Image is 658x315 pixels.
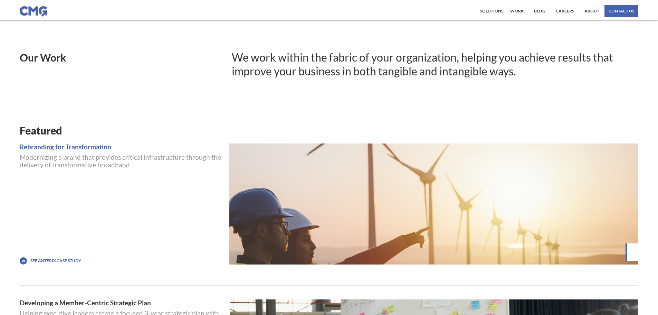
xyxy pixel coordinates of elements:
[609,9,634,13] div: contact us
[30,258,81,263] a: See Anterix Case Study
[508,5,525,17] a: work
[20,299,224,306] a: Developing a Member-Centric Strategic Plan
[480,9,503,13] div: Solutions
[20,154,222,169] p: Modernizing a brand that provides critical infrastructure through the delivery of transformative ...
[20,6,47,17] img: CMG logo in blue.
[20,124,638,137] h1: Featured
[583,5,601,17] a: About
[20,52,223,63] h1: Our Work
[554,5,576,17] a: Careers
[229,143,638,265] a: Anterix logo
[532,5,547,17] a: Blog
[232,50,638,78] h1: We work within the fabric of your organization, helping you achieve results that improve your bus...
[20,257,27,265] img: icon with arrow pointing up and to the right.
[20,143,222,150] a: Rebranding for Transformation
